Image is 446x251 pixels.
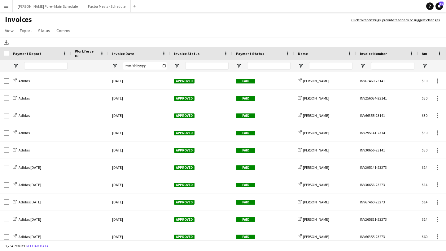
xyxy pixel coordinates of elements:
a: Adidas [13,79,30,83]
a: Click to report bugs, provide feedback or suggest changes [351,17,440,23]
a: Adidas [13,96,30,100]
div: INV265821-23273 [356,211,418,228]
div: INV295141-23273 [356,159,418,176]
input: Payment Report Filter Input [24,62,68,70]
span: [PERSON_NAME] [303,148,329,152]
app-action-btn: Download [2,39,10,46]
a: View [2,27,16,35]
span: $143.00 [422,182,434,187]
span: [PERSON_NAME] [303,165,329,170]
button: Open Filter Menu [112,63,118,69]
div: INV67460-23141 [356,72,418,89]
a: Adidas [13,113,30,118]
div: [DATE] [108,228,170,245]
span: Approved [174,79,195,83]
div: INV66355-23273 [356,228,418,245]
span: Adidas [DATE] [19,182,41,187]
div: INV295141-23141 [356,124,418,141]
div: INV256034-23141 [356,90,418,107]
div: [DATE] [108,159,170,176]
span: Adidas [DATE] [19,200,41,204]
span: [PERSON_NAME] [303,200,329,204]
button: Open Filter Menu [298,63,304,69]
span: [PERSON_NAME] [303,234,329,239]
a: Adidas [DATE] [13,234,41,239]
span: Invoice Number [360,51,387,56]
span: View [5,28,14,33]
div: [DATE] [108,211,170,228]
button: Open Filter Menu [236,63,242,69]
span: Paid [236,165,255,170]
span: Approved [174,148,195,153]
button: Open Filter Menu [422,63,427,69]
span: Adidas [19,130,30,135]
span: Approved [174,183,195,187]
input: Invoice Number Filter Input [371,62,414,70]
span: Paid [236,131,255,135]
span: Adidas [DATE] [19,217,41,222]
span: Paid [236,217,255,222]
span: Payment Status [236,51,264,56]
span: [PERSON_NAME] [303,182,329,187]
span: $143.00 [422,217,434,222]
span: Paid [236,148,255,153]
a: Adidas [DATE] [13,217,41,222]
div: INV30656-23141 [356,142,418,159]
span: Adidas [19,113,30,118]
span: $143.00 [422,200,434,204]
span: Approved [174,200,195,205]
button: Open Filter Menu [13,63,19,69]
button: Open Filter Menu [174,63,180,69]
span: Adidas [DATE] [19,234,41,239]
span: Paid [236,235,255,239]
span: Approved [174,235,195,239]
span: Paid [236,183,255,187]
span: Paid [236,96,255,101]
span: Payment Report [13,51,41,56]
a: Adidas [DATE] [13,182,41,187]
a: Comms [54,27,73,35]
button: Factor Meals - Schedule [83,0,131,12]
a: Adidas [DATE] [13,200,41,204]
span: [PERSON_NAME] [303,217,329,222]
span: Amount [422,51,435,56]
a: Adidas [13,130,30,135]
button: Reload data [25,243,50,249]
div: [DATE] [108,107,170,124]
div: [DATE] [108,176,170,193]
div: INV67460-23273 [356,194,418,211]
span: Invoice Date [112,51,134,56]
span: 80 [439,2,444,6]
a: Adidas [DATE] [13,165,41,170]
div: [DATE] [108,124,170,141]
span: $30.00 [422,113,432,118]
input: Invoice Date Filter Input [123,62,167,70]
span: $30.00 [422,96,432,100]
span: Approved [174,165,195,170]
span: [PERSON_NAME] [303,130,329,135]
span: $30.00 [422,130,432,135]
div: [DATE] [108,194,170,211]
span: Name [298,51,308,56]
div: [DATE] [108,90,170,107]
span: Paid [236,200,255,205]
a: 80 [435,2,443,10]
span: $30.00 [422,148,432,152]
span: Adidas [DATE] [19,165,41,170]
a: Adidas [13,148,30,152]
input: Name Filter Input [309,62,352,70]
span: Export [20,28,32,33]
div: [DATE] [108,142,170,159]
span: [PERSON_NAME] [303,113,329,118]
div: INV66355-23141 [356,107,418,124]
span: $30.00 [422,79,432,83]
span: Status [38,28,50,33]
input: Invoice Status Filter Input [185,62,229,70]
button: [PERSON_NAME] Pure - Main Schedule [13,0,83,12]
span: Paid [236,113,255,118]
span: $143.00 [422,165,434,170]
span: Workforce ID [75,49,97,58]
span: Paid [236,79,255,83]
span: Invoice Status [174,51,199,56]
span: Adidas [19,96,30,100]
